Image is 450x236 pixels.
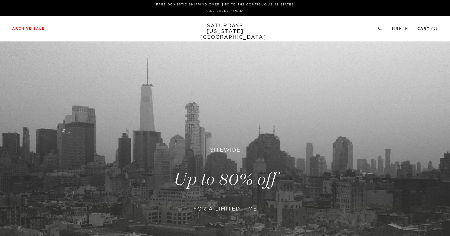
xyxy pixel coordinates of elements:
[15,2,435,7] p: FREE DOMESTIC SHIPPING OVER $150 TO THE CONTIGUOUS 48 STATES
[200,23,250,40] a: SATURDAYS[US_STATE][GEOGRAPHIC_DATA]
[433,28,436,30] small: 0
[417,27,438,30] a: Cart (0)
[392,27,408,30] a: Sign In
[15,9,435,13] p: *ALL SALES FINAL*
[12,27,45,30] a: Archive Sale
